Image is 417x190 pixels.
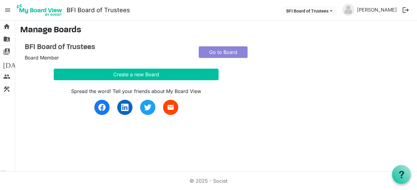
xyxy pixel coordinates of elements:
button: Create a new Board [54,69,219,80]
a: [PERSON_NAME] [354,4,399,16]
button: logout [399,4,412,16]
h3: Manage Boards [20,25,412,36]
img: linkedin.svg [121,104,129,111]
span: folder_shared [3,33,10,45]
span: home [3,20,10,33]
span: [DATE] [3,58,27,70]
a: email [163,100,178,115]
img: no-profile-picture.svg [342,4,354,16]
span: construction [3,83,10,95]
span: menu [2,4,13,16]
img: facebook.svg [98,104,106,111]
a: Go to Board [199,46,248,58]
button: BFI Board of Trustees dropdownbutton [282,6,336,15]
img: twitter.svg [144,104,151,111]
span: email [167,104,174,111]
span: switch_account [3,45,10,58]
a: BFI Board of Trustees [67,4,130,16]
a: © 2025 - Societ [190,178,227,184]
a: BFI Board of Trustees [25,43,190,52]
a: My Board View Logo [15,2,67,18]
span: people [3,70,10,83]
img: My Board View Logo [15,2,64,18]
span: Board Member [25,55,59,61]
div: Spread the word! Tell your friends about My Board View [54,88,219,95]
